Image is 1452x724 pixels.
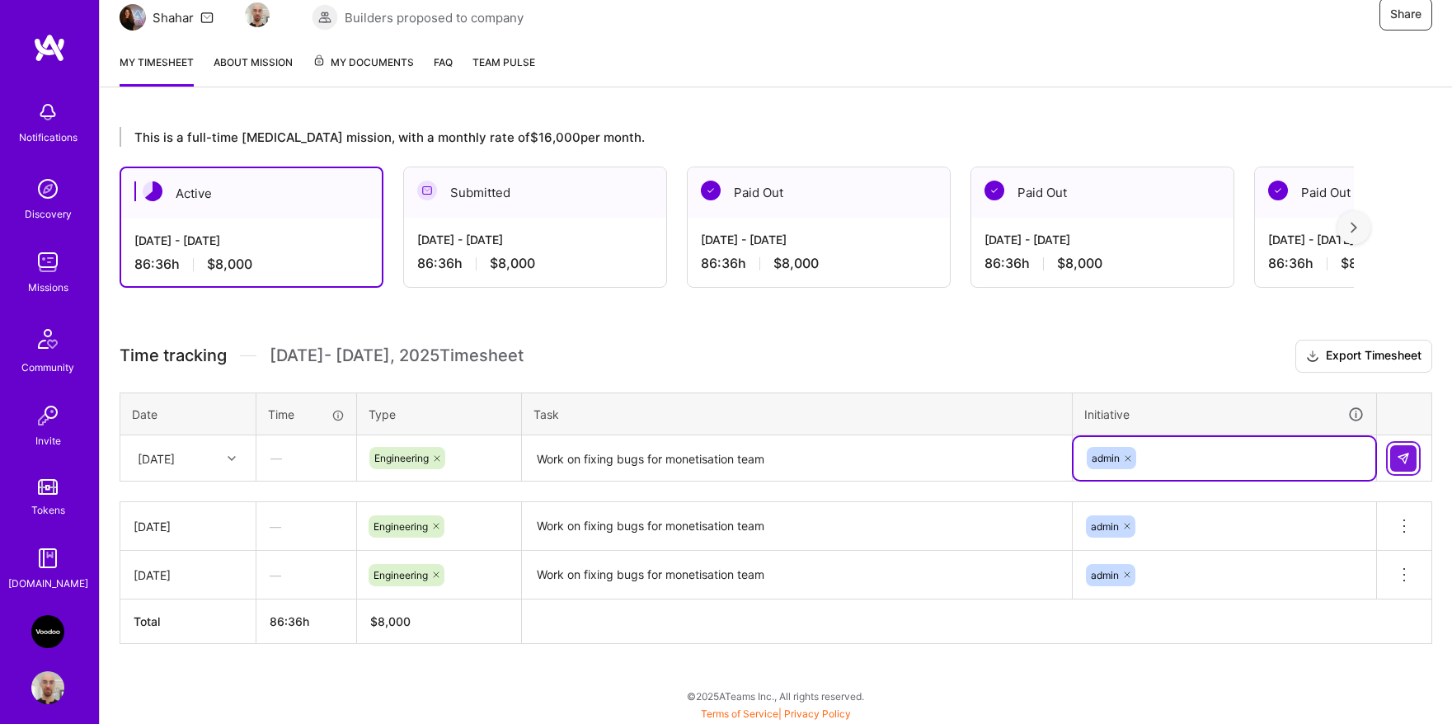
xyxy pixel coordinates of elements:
span: $8,000 [490,255,535,272]
img: Paid Out [1268,181,1288,200]
div: Active [121,168,382,219]
div: [DOMAIN_NAME] [8,575,88,592]
div: 86:36 h [984,255,1220,272]
img: right [1351,222,1357,233]
img: Submitted [417,181,437,200]
img: Builders proposed to company [312,4,338,31]
img: logo [33,33,66,63]
a: Team Pulse [472,54,535,87]
a: About Mission [214,54,293,87]
img: Invite [31,399,64,432]
a: Team Member Avatar [247,1,268,29]
span: admin [1091,569,1119,581]
i: icon Mail [200,11,214,24]
span: Builders proposed to company [345,9,524,26]
span: Time tracking [120,346,227,366]
textarea: Work on fixing bugs for monetisation team [524,437,1070,481]
span: admin [1092,452,1120,464]
img: User Avatar [31,671,64,704]
img: Team Member Avatar [245,2,270,27]
div: 86:36 h [134,256,369,273]
img: tokens [38,479,58,495]
div: null [1390,445,1418,472]
a: User Avatar [27,671,68,704]
th: 86:36h [256,599,357,644]
div: Paid Out [688,167,950,218]
div: [DATE] - [DATE] [417,231,653,248]
div: [DATE] - [DATE] [134,232,369,249]
a: VooDoo (BeReal): Engineering Execution Squad [27,615,68,648]
img: Paid Out [701,181,721,200]
div: Invite [35,432,61,449]
img: Community [28,319,68,359]
th: Task [522,393,1073,435]
a: My timesheet [120,54,194,87]
div: Notifications [19,129,78,146]
span: | [701,708,851,720]
div: [DATE] [134,518,242,535]
a: My Documents [312,54,414,87]
div: Tokens [31,501,65,519]
div: 86:36 h [701,255,937,272]
span: Engineering [374,569,428,581]
span: Engineering [374,520,428,533]
img: Active [143,181,162,201]
div: Initiative [1084,405,1365,424]
img: guide book [31,542,64,575]
div: — [256,505,356,548]
img: bell [31,96,64,129]
span: admin [1091,520,1119,533]
div: Shahar [153,9,194,26]
div: [DATE] - [DATE] [701,231,937,248]
a: Privacy Policy [784,708,851,720]
div: Community [21,359,74,376]
a: Terms of Service [701,708,778,720]
textarea: Work on fixing bugs for monetisation team [524,552,1070,598]
div: — [256,553,356,597]
div: Paid Out [971,167,1233,218]
div: [DATE] [138,449,175,467]
span: $8,000 [1057,255,1102,272]
div: Missions [28,279,68,296]
div: Discovery [25,205,72,223]
img: discovery [31,172,64,205]
img: VooDoo (BeReal): Engineering Execution Squad [31,615,64,648]
span: My Documents [312,54,414,72]
div: 86:36 h [417,255,653,272]
div: — [257,436,355,480]
span: Engineering [374,452,429,464]
button: Export Timesheet [1295,340,1432,373]
div: Time [268,406,345,423]
img: Paid Out [984,181,1004,200]
i: icon Download [1306,348,1319,365]
span: [DATE] - [DATE] , 2025 Timesheet [270,346,524,366]
a: FAQ [434,54,453,87]
img: teamwork [31,246,64,279]
textarea: Work on fixing bugs for monetisation team [524,504,1070,550]
div: [DATE] [134,567,242,584]
img: Team Architect [120,4,146,31]
div: Submitted [404,167,666,218]
div: © 2025 ATeams Inc., All rights reserved. [99,675,1452,717]
span: $8,000 [1341,255,1386,272]
span: $8,000 [773,255,819,272]
div: [DATE] - [DATE] [984,231,1220,248]
i: icon Chevron [228,454,236,463]
span: Share [1390,6,1421,22]
th: Date [120,393,256,435]
th: $8,000 [357,599,522,644]
th: Total [120,599,256,644]
span: $8,000 [207,256,252,273]
div: This is a full-time [MEDICAL_DATA] mission, with a monthly rate of $16,000 per month. [120,127,1354,147]
span: Team Pulse [472,56,535,68]
img: Submit [1397,452,1410,465]
th: Type [357,393,522,435]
